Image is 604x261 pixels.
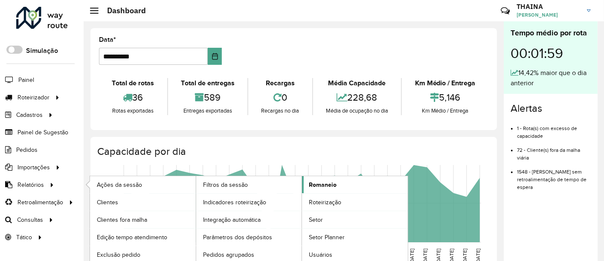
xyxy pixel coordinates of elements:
label: Data [99,35,116,45]
a: Edição tempo atendimento [90,229,196,246]
h2: Dashboard [99,6,146,15]
a: Setor [302,211,408,228]
div: Total de rotas [101,78,165,88]
a: Roteirização [302,194,408,211]
span: Setor [309,215,323,224]
a: Ações da sessão [90,176,196,193]
a: Contato Rápido [496,2,514,20]
div: Média Capacidade [315,78,399,88]
a: Filtros da sessão [196,176,302,193]
button: Choose Date [208,48,222,65]
span: Tático [16,233,32,242]
a: Setor Planner [302,229,408,246]
div: 228,68 [315,88,399,107]
div: Entregas exportadas [170,107,246,115]
span: Clientes fora malha [97,215,147,224]
span: Roteirizador [17,93,49,102]
a: Romaneio [302,176,408,193]
span: Painel de Sugestão [17,128,68,137]
div: Total de entregas [170,78,246,88]
span: Integração automática [203,215,261,224]
span: Pedidos agrupados [203,250,254,259]
div: Km Médio / Entrega [404,107,486,115]
h4: Alertas [511,102,591,115]
span: Relatórios [17,180,44,189]
li: 1 - Rota(s) com excesso de capacidade [517,118,591,140]
a: Indicadores roteirização [196,194,302,211]
a: Clientes fora malha [90,211,196,228]
a: Clientes [90,194,196,211]
h3: THAINA [517,3,581,11]
a: Integração automática [196,211,302,228]
span: Parâmetros dos depósitos [203,233,272,242]
span: Edição tempo atendimento [97,233,167,242]
span: Roteirização [309,198,341,207]
div: 0 [250,88,310,107]
span: Clientes [97,198,118,207]
span: Exclusão pedido [97,250,140,259]
li: 1548 - [PERSON_NAME] sem retroalimentação de tempo de espera [517,162,591,191]
div: Recargas [250,78,310,88]
div: Recargas no dia [250,107,310,115]
div: Rotas exportadas [101,107,165,115]
div: Média de ocupação no dia [315,107,399,115]
span: Importações [17,163,50,172]
div: 00:01:59 [511,39,591,68]
div: 5,146 [404,88,486,107]
span: Ações da sessão [97,180,142,189]
div: Km Médio / Entrega [404,78,486,88]
div: 14,42% maior que o dia anterior [511,68,591,88]
div: 589 [170,88,246,107]
span: [PERSON_NAME] [517,11,581,19]
span: Indicadores roteirização [203,198,266,207]
a: Parâmetros dos depósitos [196,229,302,246]
span: Retroalimentação [17,198,63,207]
li: 72 - Cliente(s) fora da malha viária [517,140,591,162]
label: Simulação [26,46,58,56]
span: Pedidos [16,145,38,154]
span: Filtros da sessão [203,180,248,189]
span: Usuários [309,250,332,259]
span: Setor Planner [309,233,345,242]
span: Painel [18,75,34,84]
h4: Capacidade por dia [97,145,488,158]
div: 36 [101,88,165,107]
span: Consultas [17,215,43,224]
span: Cadastros [16,110,43,119]
span: Romaneio [309,180,337,189]
div: Tempo médio por rota [511,27,591,39]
